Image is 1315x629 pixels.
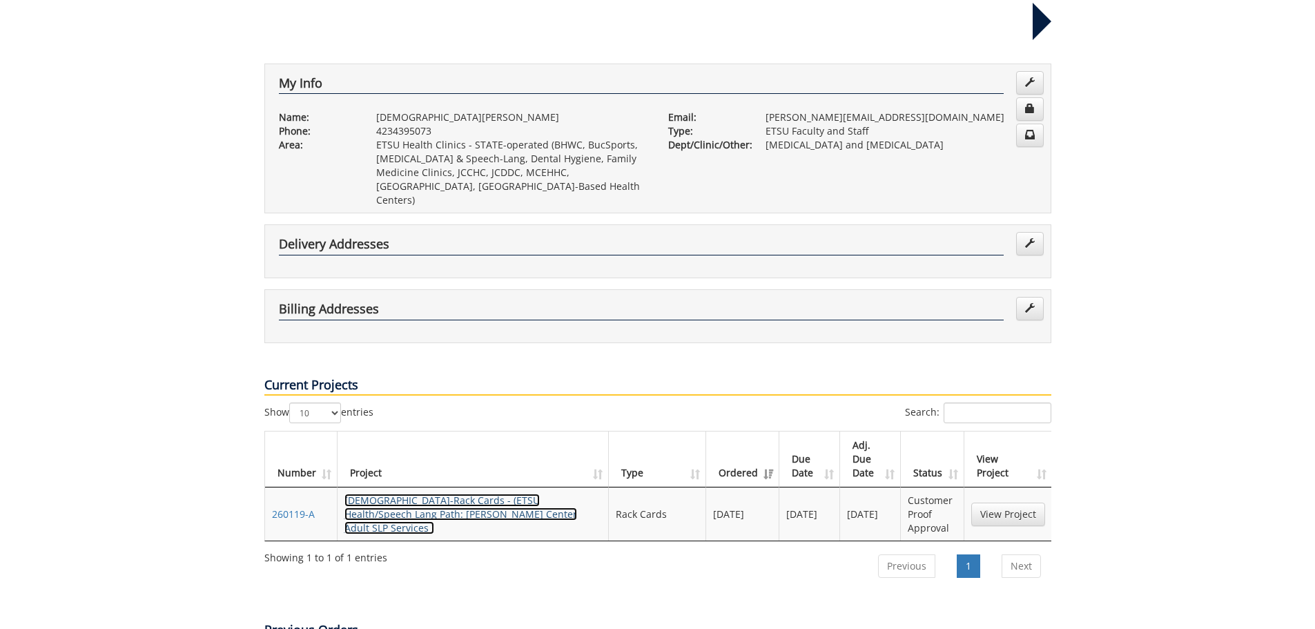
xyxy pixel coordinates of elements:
[264,376,1051,396] p: Current Projects
[840,432,901,487] th: Adj. Due Date: activate to sort column ascending
[1016,232,1044,255] a: Edit Addresses
[878,554,935,578] a: Previous
[376,124,647,138] p: 4234395073
[668,110,745,124] p: Email:
[376,138,647,207] p: ETSU Health Clinics - STATE-operated (BHWC, BucSports, [MEDICAL_DATA] & Speech-Lang, Dental Hygie...
[668,124,745,138] p: Type:
[338,432,610,487] th: Project: activate to sort column ascending
[1002,554,1041,578] a: Next
[1016,124,1044,147] a: Change Communication Preferences
[957,554,980,578] a: 1
[279,124,355,138] p: Phone:
[264,545,387,565] div: Showing 1 to 1 of 1 entries
[344,494,577,534] a: [DEMOGRAPHIC_DATA]-Rack Cards - (ETSU Health/Speech Lang Path: [PERSON_NAME] Center Adult SLP Ser...
[289,403,341,423] select: Showentries
[279,138,355,152] p: Area:
[279,110,355,124] p: Name:
[1016,97,1044,121] a: Change Password
[376,110,647,124] p: [DEMOGRAPHIC_DATA][PERSON_NAME]
[668,138,745,152] p: Dept/Clinic/Other:
[279,302,1004,320] h4: Billing Addresses
[840,487,901,541] td: [DATE]
[279,77,1004,95] h4: My Info
[766,110,1037,124] p: [PERSON_NAME][EMAIL_ADDRESS][DOMAIN_NAME]
[971,503,1045,526] a: View Project
[265,432,338,487] th: Number: activate to sort column ascending
[706,432,779,487] th: Ordered: activate to sort column ascending
[901,432,964,487] th: Status: activate to sort column ascending
[779,432,840,487] th: Due Date: activate to sort column ascending
[279,238,1004,255] h4: Delivery Addresses
[766,124,1037,138] p: ETSU Faculty and Staff
[964,432,1052,487] th: View Project: activate to sort column ascending
[1016,297,1044,320] a: Edit Addresses
[944,403,1051,423] input: Search:
[905,403,1051,423] label: Search:
[706,487,779,541] td: [DATE]
[901,487,964,541] td: Customer Proof Approval
[272,507,315,521] a: 260119-A
[766,138,1037,152] p: [MEDICAL_DATA] and [MEDICAL_DATA]
[779,487,840,541] td: [DATE]
[609,432,706,487] th: Type: activate to sort column ascending
[264,403,373,423] label: Show entries
[609,487,706,541] td: Rack Cards
[1016,71,1044,95] a: Edit Info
